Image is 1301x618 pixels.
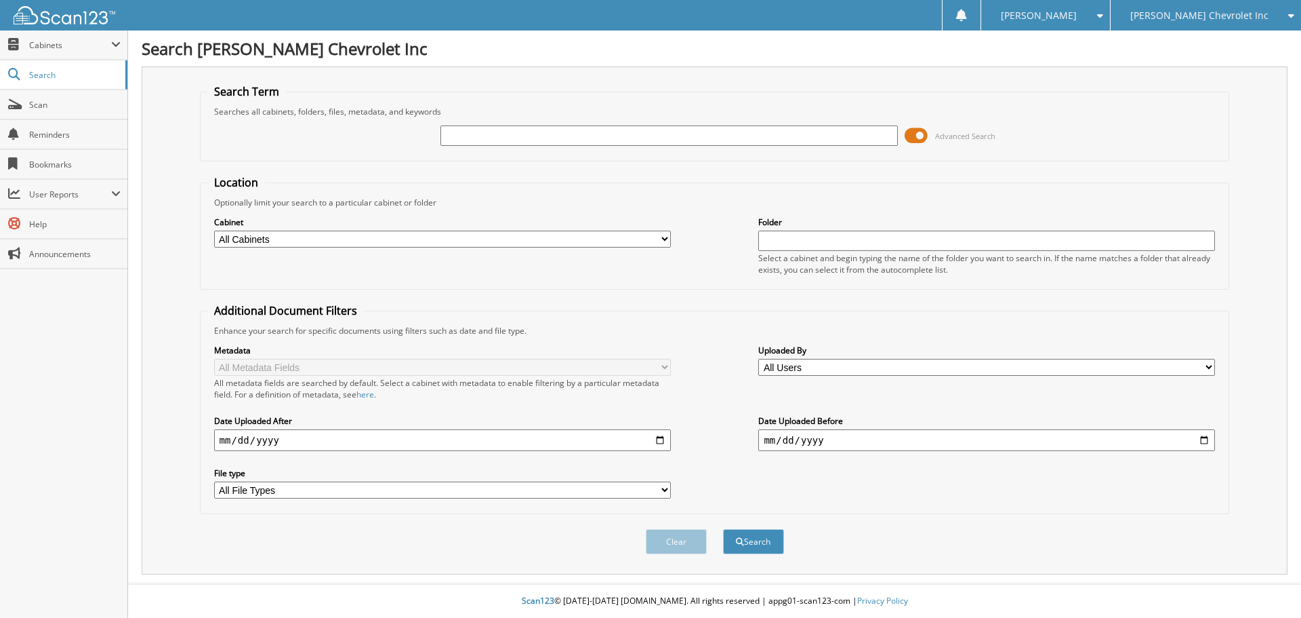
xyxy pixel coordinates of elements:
h1: Search [PERSON_NAME] Chevrolet Inc [142,37,1287,60]
div: Searches all cabinets, folders, files, metadata, and keywords [207,106,1222,117]
button: Search [723,529,784,554]
legend: Location [207,175,265,190]
label: Metadata [214,345,671,356]
label: File type [214,467,671,479]
a: Privacy Policy [857,595,908,606]
span: Reminders [29,129,121,140]
label: Date Uploaded After [214,415,671,427]
div: Enhance your search for specific documents using filters such as date and file type. [207,325,1222,336]
span: Scan123 [522,595,554,606]
span: Search [29,69,119,81]
a: here [356,389,374,400]
span: User Reports [29,189,111,200]
label: Uploaded By [758,345,1215,356]
span: Help [29,218,121,230]
span: [PERSON_NAME] [1001,12,1077,20]
input: start [214,429,671,451]
label: Date Uploaded Before [758,415,1215,427]
legend: Additional Document Filters [207,303,364,318]
legend: Search Term [207,84,286,99]
label: Cabinet [214,216,671,228]
span: Bookmarks [29,159,121,170]
img: scan123-logo-white.svg [14,6,115,24]
label: Folder [758,216,1215,228]
span: Cabinets [29,39,111,51]
span: Scan [29,99,121,111]
div: Optionally limit your search to a particular cabinet or folder [207,197,1222,208]
span: Advanced Search [935,131,995,141]
span: Announcements [29,248,121,260]
div: © [DATE]-[DATE] [DOMAIN_NAME]. All rights reserved | appg01-scan123-com | [128,585,1301,618]
button: Clear [646,529,707,554]
span: [PERSON_NAME] Chevrolet Inc [1130,12,1268,20]
div: All metadata fields are searched by default. Select a cabinet with metadata to enable filtering b... [214,377,671,400]
div: Select a cabinet and begin typing the name of the folder you want to search in. If the name match... [758,252,1215,275]
input: end [758,429,1215,451]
